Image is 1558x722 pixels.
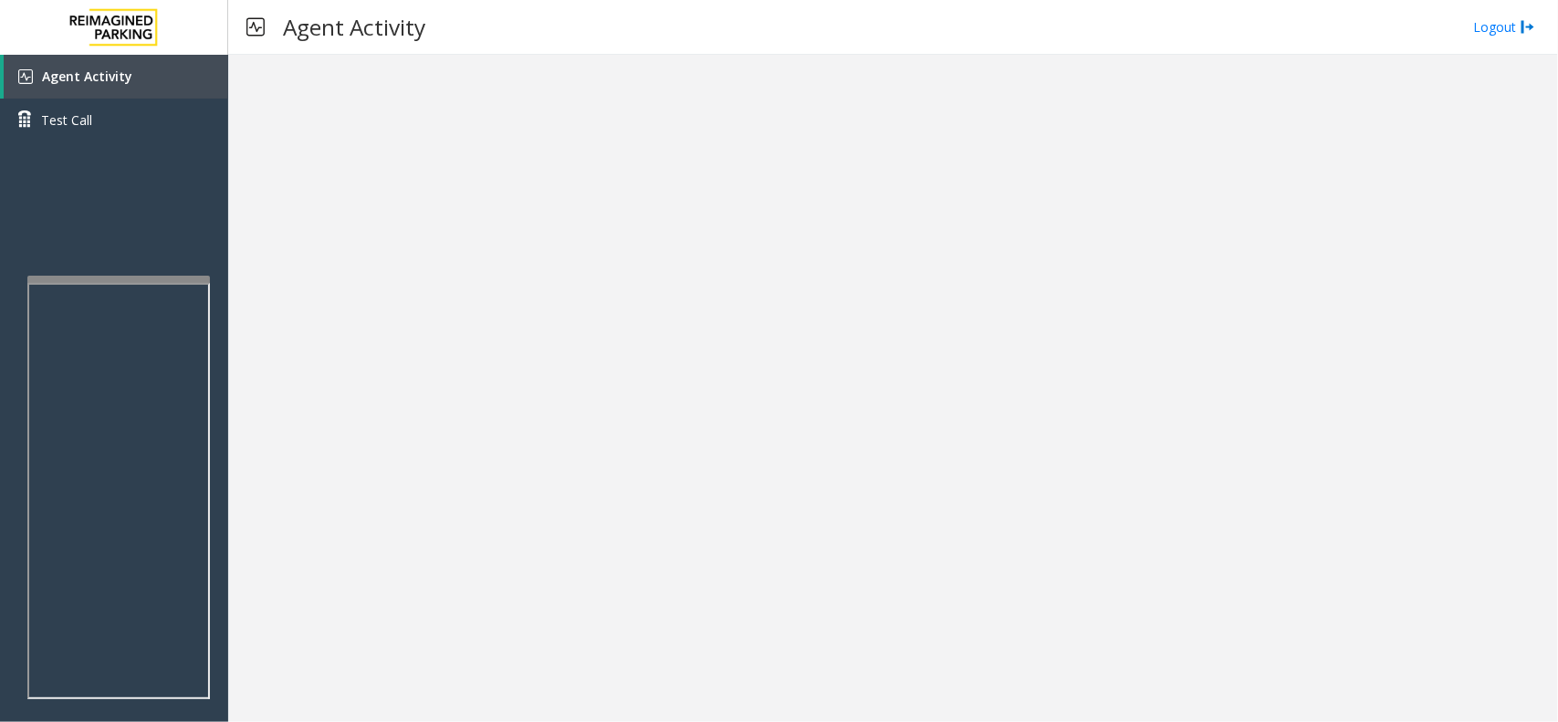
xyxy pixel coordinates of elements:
[1521,17,1535,37] img: logout
[4,55,228,99] a: Agent Activity
[274,5,434,49] h3: Agent Activity
[246,5,265,49] img: pageIcon
[41,110,92,130] span: Test Call
[18,69,33,84] img: 'icon'
[1473,17,1535,37] a: Logout
[42,68,132,85] span: Agent Activity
